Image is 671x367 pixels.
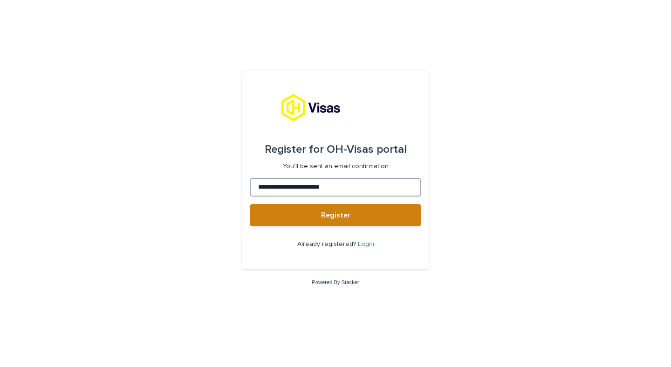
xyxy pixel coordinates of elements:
span: Register for [265,144,324,155]
p: You'll be sent an email confirmation [283,163,389,170]
img: tx8HrbJQv2PFQx4TXEq5 [281,94,390,122]
button: Register [250,204,421,226]
a: Login [358,241,374,247]
span: Already registered? [297,241,358,247]
div: OH-Visas portal [265,136,407,163]
span: Register [321,211,350,219]
a: Powered By Stacker [312,279,359,285]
